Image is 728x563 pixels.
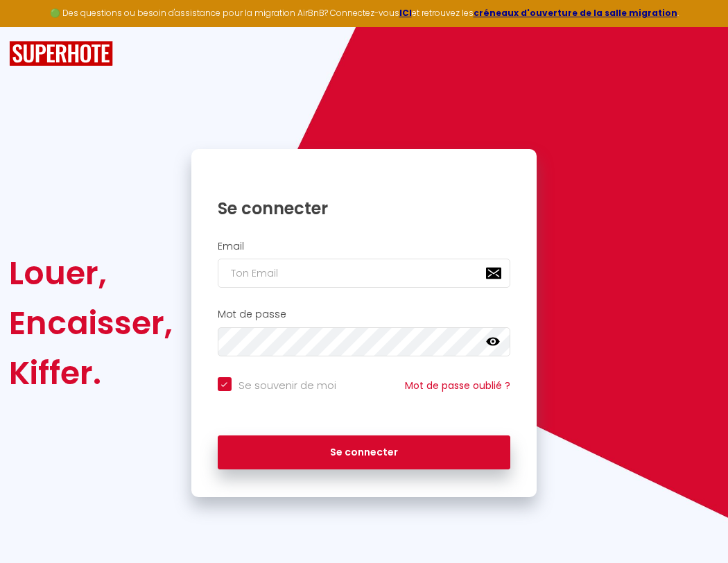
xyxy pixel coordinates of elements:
[405,379,510,392] a: Mot de passe oublié ?
[218,259,511,288] input: Ton Email
[9,348,173,398] div: Kiffer.
[9,248,173,298] div: Louer,
[9,41,113,67] img: SuperHote logo
[9,298,173,348] div: Encaisser,
[218,309,511,320] h2: Mot de passe
[399,7,412,19] a: ICI
[218,198,511,219] h1: Se connecter
[218,241,511,252] h2: Email
[474,7,677,19] a: créneaux d'ouverture de la salle migration
[218,435,511,470] button: Se connecter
